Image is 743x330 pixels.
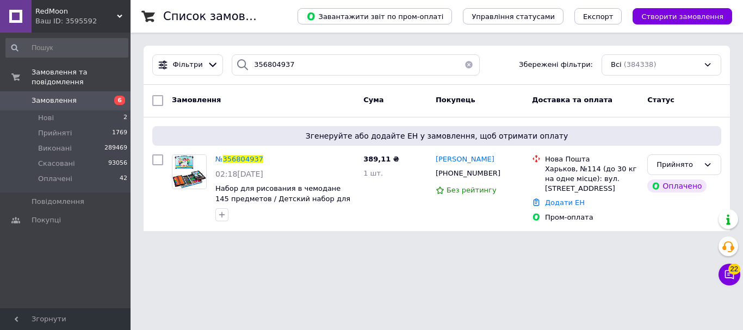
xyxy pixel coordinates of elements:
span: 356804937 [223,155,263,163]
span: Статус [647,96,674,104]
span: Доставка та оплата [532,96,612,104]
span: Скасовані [38,159,75,169]
span: Згенеруйте або додайте ЕН у замовлення, щоб отримати оплату [157,130,717,141]
span: Замовлення [32,96,77,105]
span: Повідомлення [32,197,84,207]
span: 93056 [108,159,127,169]
button: Очистить [458,54,480,76]
span: Фільтри [173,60,203,70]
img: Фото товару [172,155,206,189]
input: Пошук за номером замовлення, ПІБ покупця, номером телефону, Email, номером накладної [232,54,480,76]
a: [PERSON_NAME] [436,154,494,165]
span: Замовлення [172,96,221,104]
span: 22 [728,264,740,275]
button: Завантажити звіт по пром-оплаті [298,8,452,24]
span: Виконані [38,144,72,153]
span: Завантажити звіт по пром-оплаті [306,11,443,21]
span: Покупці [32,215,61,225]
a: Набор для рисования в чемодане 145 предметов / Детский набор для творчества / Комплект для творче... [215,184,350,223]
h1: Список замовлень [163,10,274,23]
span: 2 [123,113,127,123]
span: № [215,155,223,163]
span: 389,11 ₴ [363,155,399,163]
span: Всі [611,60,622,70]
button: Створити замовлення [633,8,732,24]
div: Харьков, №114 (до 30 кг на одне місце): вул. [STREET_ADDRESS] [545,164,639,194]
div: Ваш ID: 3595592 [35,16,131,26]
span: Створити замовлення [641,13,723,21]
input: Пошук [5,38,128,58]
span: [PERSON_NAME] [436,155,494,163]
span: 289469 [104,144,127,153]
button: Управління статусами [463,8,564,24]
span: Збережені фільтри: [519,60,593,70]
span: (384338) [624,60,657,69]
span: 6 [114,96,125,105]
a: Фото товару [172,154,207,189]
span: Управління статусами [472,13,555,21]
a: Додати ЕН [545,198,585,207]
span: Експорт [583,13,614,21]
button: Експорт [574,8,622,24]
span: Нові [38,113,54,123]
button: Чат з покупцем22 [719,264,740,285]
span: [PHONE_NUMBER] [436,169,500,177]
div: Пром-оплата [545,213,639,222]
span: Замовлення та повідомлення [32,67,131,87]
span: 1 шт. [363,169,383,177]
div: Нова Пошта [545,154,639,164]
a: Створити замовлення [622,12,732,20]
a: №356804937 [215,155,263,163]
span: Cума [363,96,383,104]
span: 02:18[DATE] [215,170,263,178]
div: Прийнято [657,159,699,171]
span: Оплачені [38,174,72,184]
span: 1769 [112,128,127,138]
span: Покупець [436,96,475,104]
span: Прийняті [38,128,72,138]
span: 42 [120,174,127,184]
div: Оплачено [647,179,706,192]
span: Без рейтингу [447,186,497,194]
span: RedMoon [35,7,117,16]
